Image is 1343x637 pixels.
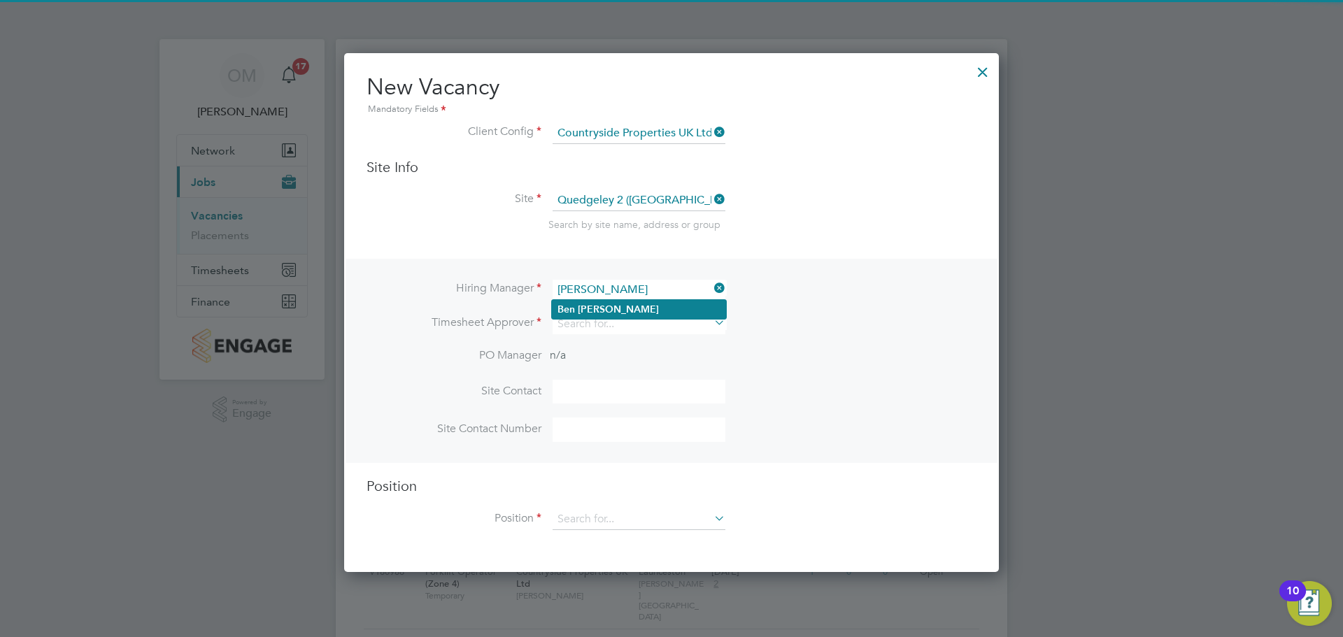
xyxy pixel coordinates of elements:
[367,384,541,399] label: Site Contact
[367,102,976,117] div: Mandatory Fields
[367,348,541,363] label: PO Manager
[367,281,541,296] label: Hiring Manager
[553,123,725,144] input: Search for...
[553,314,725,334] input: Search for...
[367,477,976,495] h3: Position
[367,315,541,330] label: Timesheet Approver
[548,218,720,231] span: Search by site name, address or group
[578,303,659,315] b: [PERSON_NAME]
[1287,581,1332,626] button: Open Resource Center, 10 new notifications
[553,190,725,211] input: Search for...
[550,348,566,362] span: n/a
[367,422,541,436] label: Site Contact Number
[367,124,541,139] label: Client Config
[1286,591,1299,609] div: 10
[367,158,976,176] h3: Site Info
[367,511,541,526] label: Position
[553,509,725,530] input: Search for...
[367,73,976,117] h2: New Vacancy
[553,280,725,300] input: Search for...
[367,192,541,206] label: Site
[557,303,575,315] b: Ben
